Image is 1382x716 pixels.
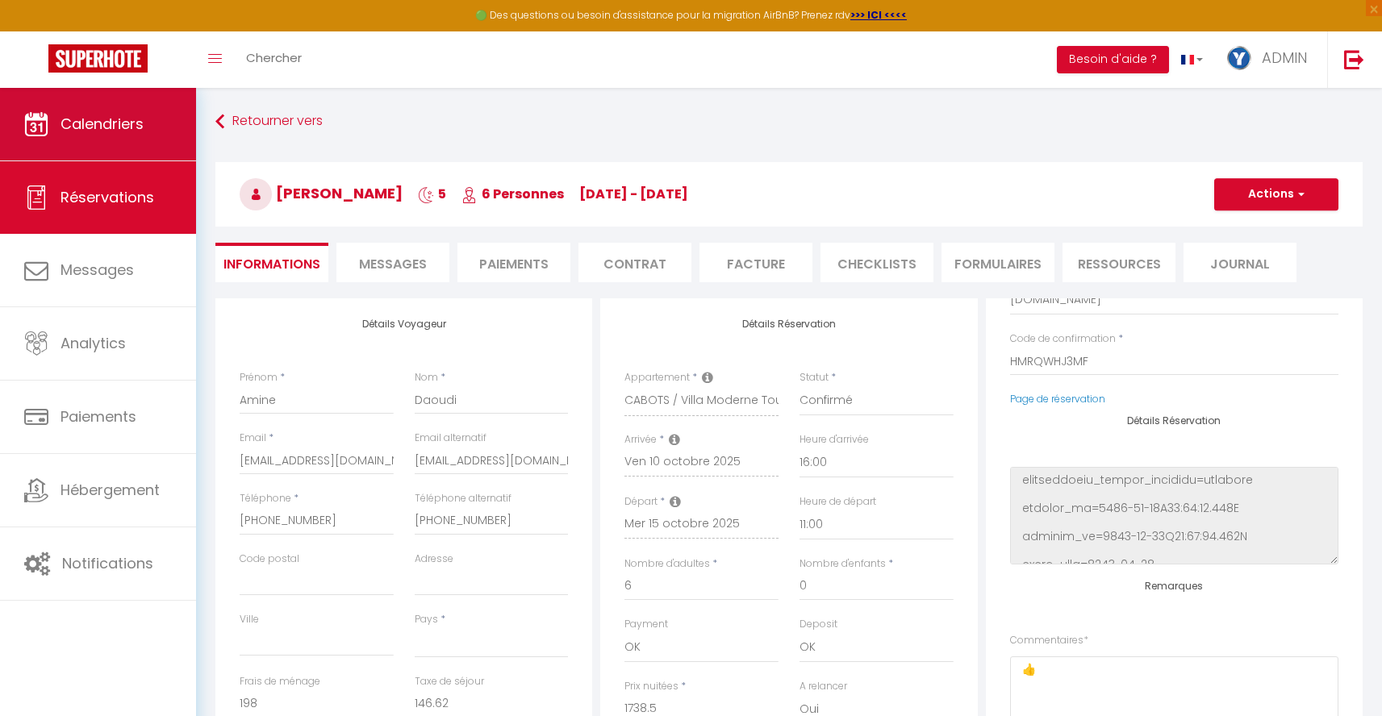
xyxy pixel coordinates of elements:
label: Statut [800,370,829,385]
li: Ressources [1063,243,1175,282]
a: ... ADMIN [1215,31,1327,88]
label: Code de confirmation [1010,331,1116,347]
span: Paiements [61,406,136,427]
li: Informations [215,243,328,282]
span: Chercher [246,49,302,66]
h4: Détails Voyageur [240,318,568,330]
button: Actions [1214,178,1338,210]
span: Notifications [62,553,153,573]
button: Besoin d'aide ? [1057,46,1169,73]
li: Journal [1184,243,1296,282]
label: A relancer [800,679,847,694]
label: Email [240,431,266,446]
label: Taxe de séjour [415,674,484,689]
label: Prénom [240,370,278,385]
label: Téléphone alternatif [415,491,511,506]
label: Pays [415,612,438,627]
label: Adresse [415,552,453,567]
img: ... [1227,46,1251,70]
label: Frais de ménage [240,674,320,689]
label: Départ [624,494,658,510]
img: logout [1344,49,1364,69]
a: Chercher [234,31,314,88]
label: Heure de départ [800,494,876,510]
h4: Détails Réservation [1010,415,1338,427]
span: Analytics [61,333,126,353]
label: Nombre d'adultes [624,556,710,572]
label: Commentaires [1010,633,1088,648]
a: Retourner vers [215,107,1363,136]
a: >>> ICI <<<< [850,8,907,22]
label: Appartement [624,370,690,385]
span: [DATE] - [DATE] [579,185,688,203]
label: Payment [624,617,668,632]
h4: Détails Réservation [624,318,953,330]
label: Code postal [240,552,299,567]
span: 6 Personnes [461,185,564,203]
span: Messages [61,260,134,280]
li: Contrat [578,243,691,282]
label: Deposit [800,617,837,632]
span: 5 [418,185,446,203]
h4: Remarques [1010,581,1338,592]
span: Réservations [61,187,154,207]
label: Heure d'arrivée [800,432,869,447]
span: Hébergement [61,480,160,500]
label: Ville [240,612,259,627]
a: Page de réservation [1010,392,1105,406]
span: Calendriers [61,114,144,134]
label: Nombre d'enfants [800,556,886,572]
label: Email alternatif [415,431,486,446]
label: Prix nuitées [624,679,678,694]
label: Arrivée [624,432,657,447]
li: Paiements [457,243,570,282]
label: Nom [415,370,438,385]
li: Facture [699,243,812,282]
li: CHECKLISTS [820,243,933,282]
img: Super Booking [48,44,148,73]
span: ADMIN [1262,48,1307,68]
span: Messages [359,255,427,273]
label: Téléphone [240,491,291,506]
li: FORMULAIRES [942,243,1054,282]
span: [PERSON_NAME] [240,183,403,203]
